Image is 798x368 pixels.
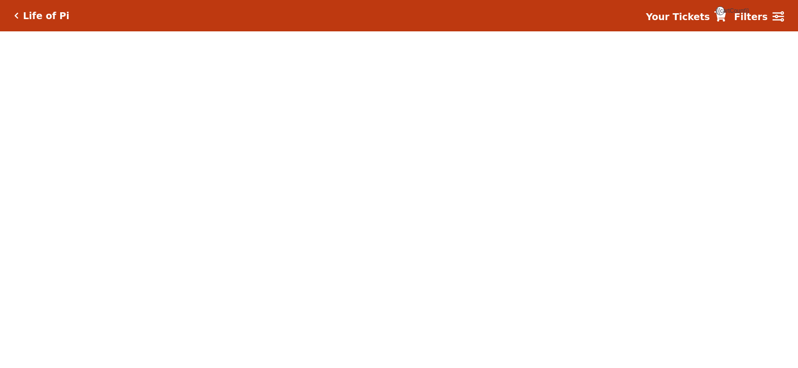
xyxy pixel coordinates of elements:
[716,6,725,15] span: {{cartCount}}
[734,10,784,24] a: Filters
[646,10,726,24] a: Your Tickets {{cartCount}}
[14,12,19,19] a: Click here to go back to filters
[734,11,768,22] strong: Filters
[23,10,69,22] h5: Life of Pi
[646,11,710,22] strong: Your Tickets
